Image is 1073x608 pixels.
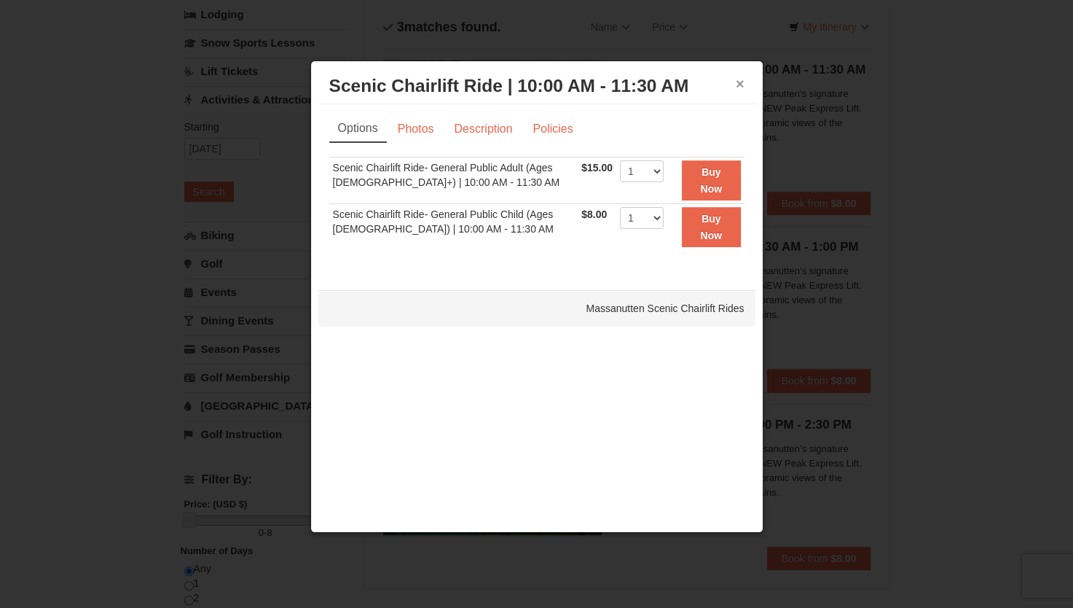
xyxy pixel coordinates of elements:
h3: Scenic Chairlift Ride | 10:00 AM - 11:30 AM [329,75,744,97]
span: $15.00 [581,162,613,174]
a: Description [444,115,522,143]
button: Buy Now [682,207,741,247]
span: $8.00 [581,208,607,220]
div: Massanutten Scenic Chairlift Rides [318,290,755,327]
a: Policies [523,115,582,143]
td: Scenic Chairlift Ride- General Public Child (Ages [DEMOGRAPHIC_DATA]) | 10:00 AM - 11:30 AM [329,204,578,250]
button: Buy Now [682,160,741,200]
a: Photos [388,115,444,143]
a: Options [329,115,387,143]
strong: Buy Now [700,166,722,194]
strong: Buy Now [700,213,722,241]
td: Scenic Chairlift Ride- General Public Adult (Ages [DEMOGRAPHIC_DATA]+) | 10:00 AM - 11:30 AM [329,157,578,204]
button: × [736,77,744,91]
